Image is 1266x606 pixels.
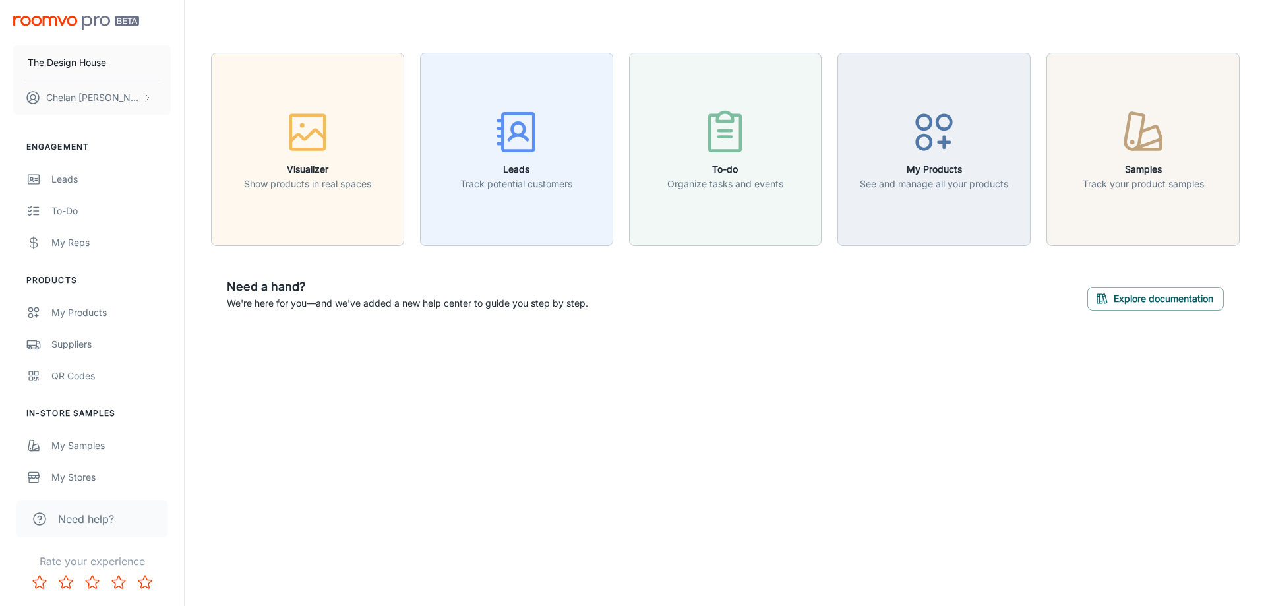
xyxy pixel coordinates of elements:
a: My ProductsSee and manage all your products [837,142,1031,155]
div: To-do [51,204,171,218]
button: My ProductsSee and manage all your products [837,53,1031,246]
p: Chelan [PERSON_NAME] [46,90,139,105]
h6: Leads [460,162,572,177]
div: Suppliers [51,337,171,351]
div: Leads [51,172,171,187]
div: QR Codes [51,369,171,383]
a: Explore documentation [1087,291,1224,304]
a: SamplesTrack your product samples [1046,142,1240,155]
p: See and manage all your products [860,177,1008,191]
p: We're here for you—and we've added a new help center to guide you step by step. [227,296,588,311]
h6: My Products [860,162,1008,177]
div: My Products [51,305,171,320]
a: LeadsTrack potential customers [420,142,613,155]
button: VisualizerShow products in real spaces [211,53,404,246]
button: The Design House [13,45,171,80]
img: Roomvo PRO Beta [13,16,139,30]
p: Show products in real spaces [244,177,371,191]
a: To-doOrganize tasks and events [629,142,822,155]
button: Chelan [PERSON_NAME] [13,80,171,115]
h6: Need a hand? [227,278,588,296]
p: Track potential customers [460,177,572,191]
button: To-doOrganize tasks and events [629,53,822,246]
h6: To-do [667,162,783,177]
h6: Samples [1083,162,1204,177]
button: SamplesTrack your product samples [1046,53,1240,246]
button: LeadsTrack potential customers [420,53,613,246]
p: Track your product samples [1083,177,1204,191]
p: Organize tasks and events [667,177,783,191]
button: Explore documentation [1087,287,1224,311]
div: My Reps [51,235,171,250]
h6: Visualizer [244,162,371,177]
p: The Design House [28,55,106,70]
